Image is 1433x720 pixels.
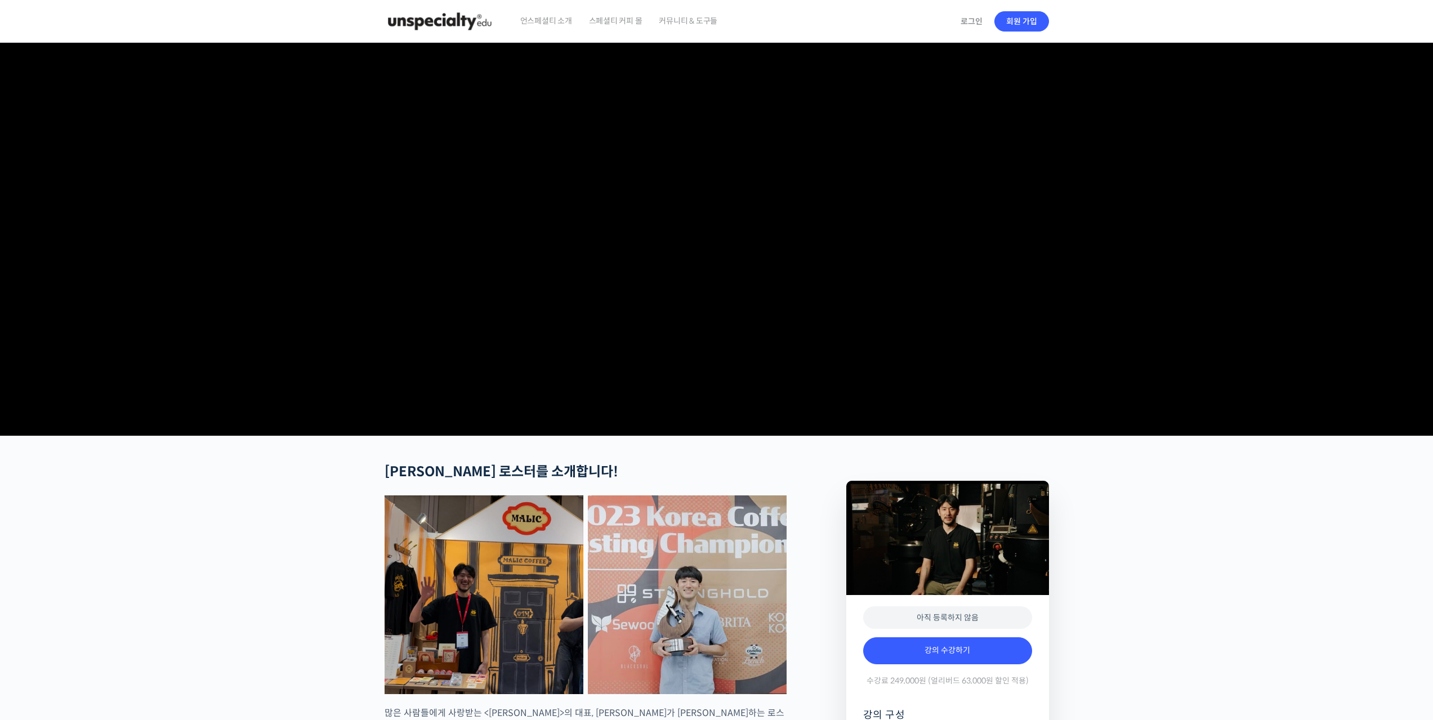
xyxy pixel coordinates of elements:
a: 강의 수강하기 [863,637,1032,664]
a: 회원 가입 [994,11,1049,32]
div: 아직 등록하지 않음 [863,606,1032,629]
a: 로그인 [954,8,989,34]
strong: [PERSON_NAME] 로스터를 소개합니다! [385,463,618,480]
span: 수강료 249,000원 (얼리버드 63,000원 할인 적용) [867,676,1029,686]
